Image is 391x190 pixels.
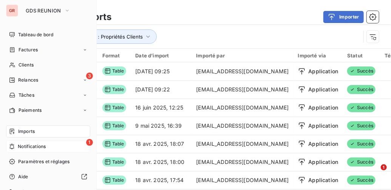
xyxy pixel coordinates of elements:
[298,53,338,59] div: Importé via
[131,171,192,189] td: 18 avr. 2025, 17:54
[18,31,53,38] span: Tableau de bord
[365,164,383,182] iframe: Intercom live chat
[192,99,293,117] td: [EMAIL_ADDRESS][DOMAIN_NAME]
[192,153,293,171] td: [EMAIL_ADDRESS][DOMAIN_NAME]
[347,66,376,76] span: Succès
[6,171,90,183] a: Aide
[18,77,38,83] span: Relances
[131,99,192,117] td: 16 juin 2025, 12:25
[309,122,338,130] span: Application
[381,164,387,170] span: 1
[102,66,127,76] span: Table
[26,8,61,14] span: GDS REUNION
[135,53,187,59] div: Date d’import
[102,176,127,185] span: Table
[18,173,28,180] span: Aide
[18,143,46,150] span: Notifications
[347,176,376,185] span: Succès
[102,158,127,167] span: Table
[54,29,157,44] button: Type d’import : Propriétés Clients
[102,85,127,94] span: Table
[102,121,127,130] span: Table
[19,92,34,99] span: Tâches
[6,5,18,17] div: GR
[192,171,293,189] td: [EMAIL_ADDRESS][DOMAIN_NAME]
[86,73,93,79] span: 3
[131,117,192,135] td: 9 mai 2025, 16:39
[131,80,192,99] td: [DATE] 09:22
[19,62,34,68] span: Clients
[347,53,376,59] div: Statut
[192,80,293,99] td: [EMAIL_ADDRESS][DOMAIN_NAME]
[192,135,293,153] td: [EMAIL_ADDRESS][DOMAIN_NAME]
[309,158,338,166] span: Application
[192,62,293,80] td: [EMAIL_ADDRESS][DOMAIN_NAME]
[65,34,143,40] span: Type d’import : Propriétés Clients
[309,86,338,93] span: Application
[131,153,192,171] td: 18 avr. 2025, 18:00
[323,11,364,23] button: Importer
[131,62,192,80] td: [DATE] 09:25
[309,104,338,111] span: Application
[347,121,376,130] span: Succès
[18,158,70,165] span: Paramètres et réglages
[192,117,293,135] td: [EMAIL_ADDRESS][DOMAIN_NAME]
[347,103,376,112] span: Succès
[102,53,127,59] div: Format
[102,103,127,112] span: Table
[19,46,38,53] span: Factures
[309,176,338,184] span: Application
[347,139,376,148] span: Succès
[18,128,35,135] span: Imports
[347,158,376,167] span: Succès
[309,140,338,148] span: Application
[196,53,289,59] div: Importé par
[309,68,338,75] span: Application
[102,139,127,148] span: Table
[131,135,192,153] td: 18 avr. 2025, 18:07
[19,107,42,114] span: Paiements
[347,85,376,94] span: Succès
[86,139,93,146] span: 1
